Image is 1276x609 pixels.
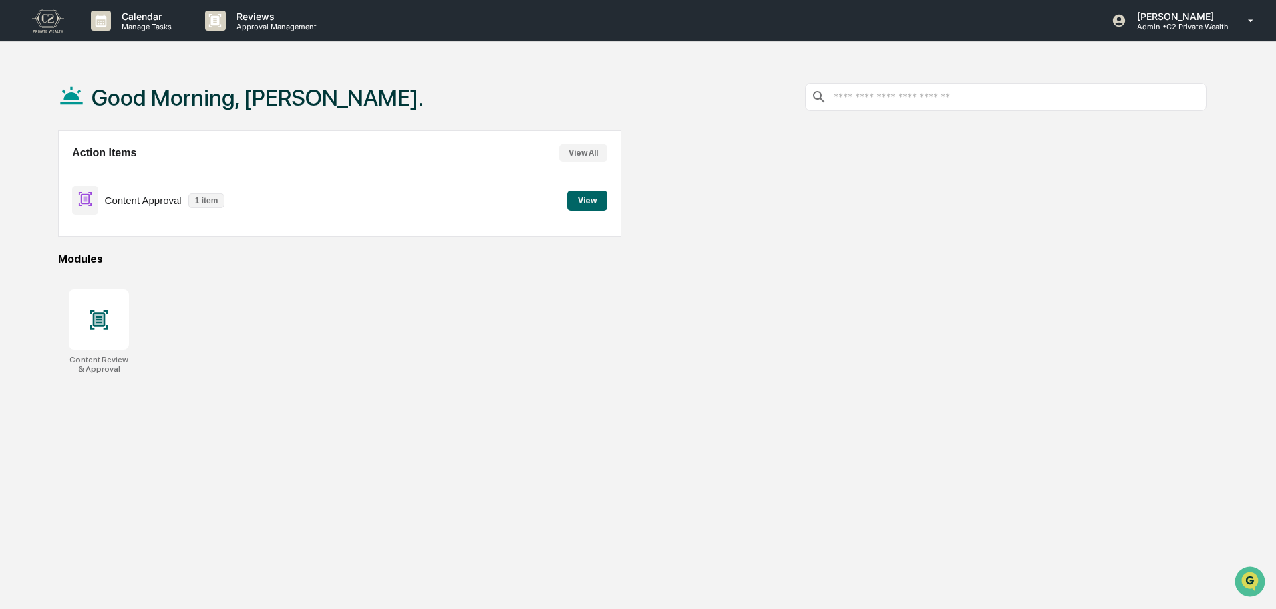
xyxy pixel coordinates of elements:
p: Reviews [226,11,323,22]
h2: Action Items [72,147,136,159]
span: Pylon [133,227,162,237]
span: Data Lookup [27,194,84,207]
img: logo [32,9,64,33]
p: Admin • C2 Private Wealth [1126,22,1229,31]
a: 🖐️Preclearance [8,163,92,187]
div: Content Review & Approval [69,355,129,374]
p: Content Approval [105,195,182,206]
p: Approval Management [226,22,323,31]
a: Powered byPylon [94,226,162,237]
div: 🔎 [13,195,24,206]
div: We're available if you need us! [45,116,169,126]
a: 🗄️Attestations [92,163,171,187]
a: 🔎Data Lookup [8,189,90,213]
span: Preclearance [27,168,86,182]
button: View [567,191,607,211]
img: 1746055101610-c473b297-6a78-478c-a979-82029cc54cd1 [13,102,37,126]
p: [PERSON_NAME] [1126,11,1229,22]
button: Start new chat [227,106,243,122]
button: View All [559,144,607,162]
p: Calendar [111,11,178,22]
span: Attestations [110,168,166,182]
a: View [567,193,607,206]
p: How can we help? [13,28,243,49]
p: 1 item [188,193,225,208]
p: Manage Tasks [111,22,178,31]
div: Modules [58,253,1207,265]
h1: Good Morning, [PERSON_NAME]. [92,84,424,111]
div: Start new chat [45,102,219,116]
div: 🖐️ [13,170,24,180]
div: 🗄️ [97,170,108,180]
iframe: Open customer support [1233,565,1269,601]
